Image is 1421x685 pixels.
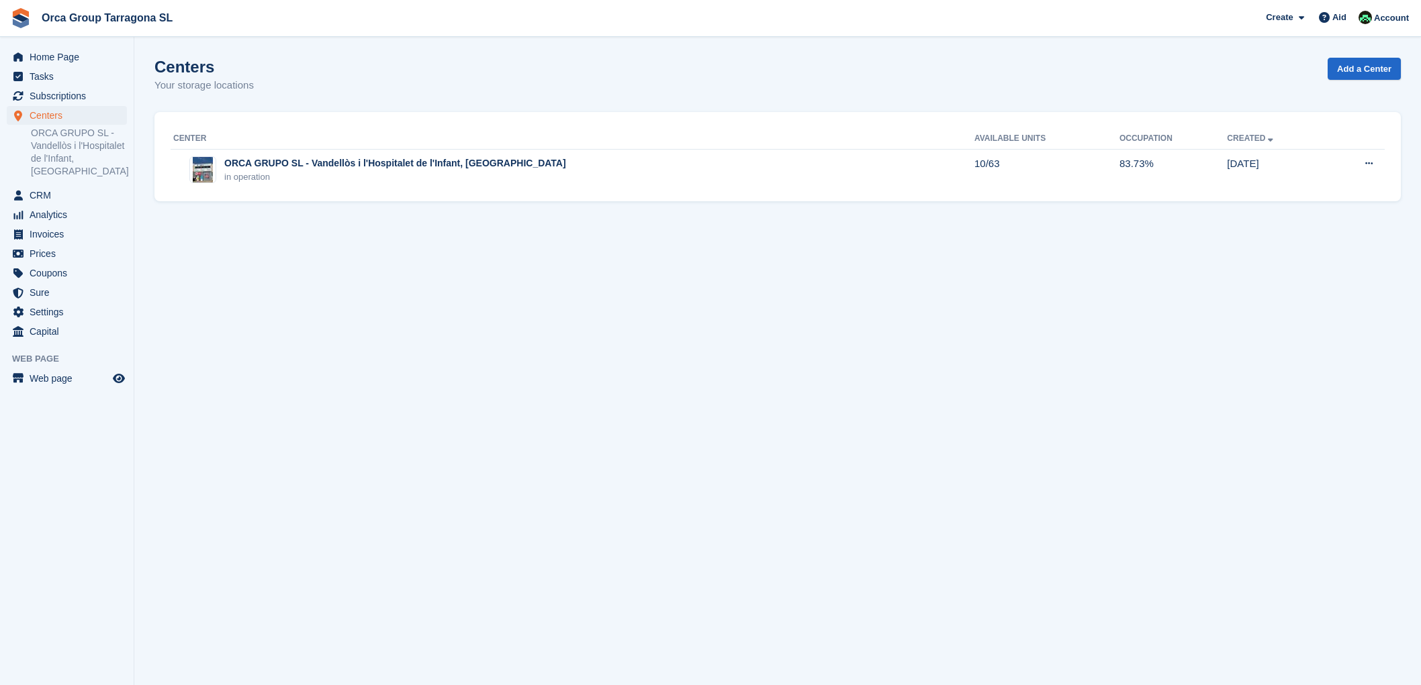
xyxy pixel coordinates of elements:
font: Orca Group Tarragona SL [42,12,173,23]
font: Occupation [1119,134,1173,143]
img: stora-icon-8386f47178a22dfd0bd8f6a31ec36ba5ce8667c1dd55bd0f319d3a0aa187defe.svg [11,8,31,28]
a: menu [7,186,127,205]
a: menu [7,369,127,388]
font: Tasks [30,71,54,82]
a: Orca Group Tarragona SL [36,7,178,29]
font: Settings [30,307,64,317]
font: Sure [30,287,50,298]
a: menu [7,205,127,224]
font: Web page [30,373,73,384]
a: Add a Center [1328,58,1401,80]
a: Store Preview [111,370,127,386]
a: menu [7,244,127,263]
font: Add a Center [1337,64,1391,74]
font: Center [173,134,206,143]
font: Capital [30,326,59,337]
font: Invoices [30,229,64,240]
img: Tania [1359,11,1372,24]
font: [DATE] [1227,158,1258,169]
font: 10/63 [974,158,1000,169]
font: Create [1266,12,1293,22]
font: 83.73% [1119,158,1154,169]
font: ORCA GRUPO SL - Vandellòs i l'Hospitalet de l'Infant, [GEOGRAPHIC_DATA] [31,127,129,176]
img: Image of the ORCA GRUPO SL center - Vandellòs i l'Hospitalet de l'Infant, Tarragona [193,156,213,183]
a: menu [7,225,127,244]
a: menu [7,322,127,341]
a: menu [7,264,127,282]
a: menu [7,106,127,125]
font: Your storage locations [154,79,254,91]
a: ORCA GRUPO SL - Vandellòs i l'Hospitalet de l'Infant, [GEOGRAPHIC_DATA] [31,127,127,178]
font: Centers [154,58,214,76]
font: Centers [30,110,62,121]
font: Aid [1332,12,1346,22]
font: Created [1227,134,1265,143]
font: Account [1374,13,1409,23]
font: CRM [30,190,51,201]
a: menu [7,303,127,321]
font: Home Page [30,52,79,62]
a: menu [7,283,127,302]
font: Coupons [30,268,67,278]
a: menu [7,48,127,66]
font: Web page [12,354,59,364]
a: menu [7,67,127,86]
font: Prices [30,248,56,259]
font: Analytics [30,209,67,220]
font: ORCA GRUPO SL - Vandellòs i l'Hospitalet de l'Infant, [GEOGRAPHIC_DATA] [224,158,566,168]
font: in operation [224,172,270,182]
font: Subscriptions [30,91,86,101]
font: Available units [974,134,1046,143]
a: menu [7,87,127,105]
